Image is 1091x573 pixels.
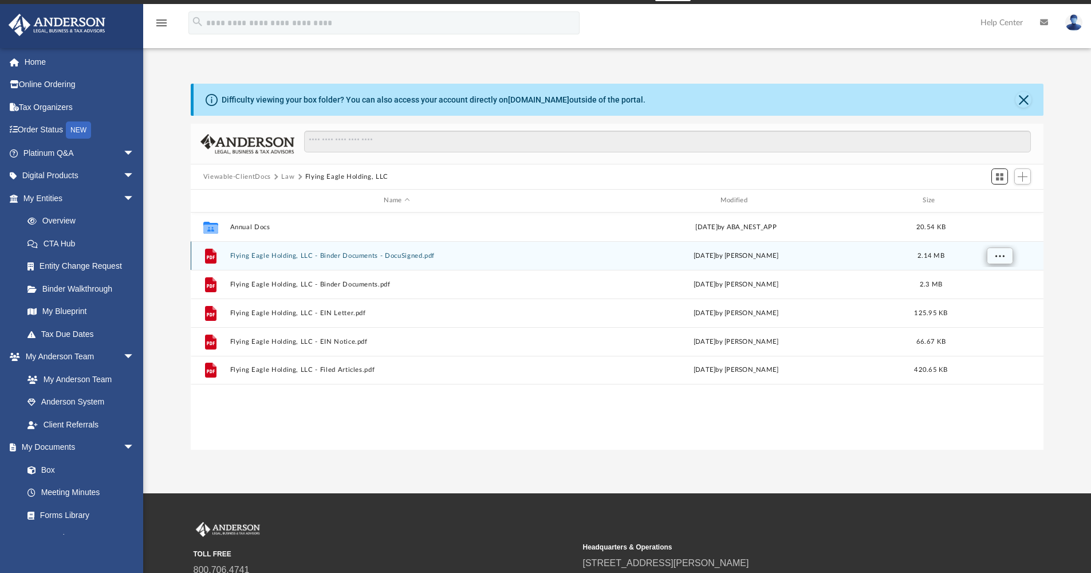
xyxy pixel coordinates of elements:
div: Difficulty viewing your box folder? You can also access your account directly on outside of the p... [222,94,645,106]
a: Entity Change Request [16,255,152,278]
button: Annual Docs [230,223,564,231]
button: More options [986,247,1013,264]
a: Notarize [16,527,146,550]
a: [STREET_ADDRESS][PERSON_NAME] [583,558,749,568]
a: My Anderson Team [16,368,140,391]
a: Tax Organizers [8,96,152,119]
a: My Blueprint [16,300,146,323]
span: arrow_drop_down [123,187,146,210]
a: My Anderson Teamarrow_drop_down [8,346,146,368]
span: arrow_drop_down [123,164,146,188]
div: id [196,195,224,206]
button: Flying Eagle Holding, LLC - Filed Articles.pdf [230,366,564,374]
a: Anderson System [16,391,146,414]
span: 2.3 MB [919,281,942,287]
button: Add [1014,168,1031,185]
button: Flying Eagle Holding, LLC [305,172,388,182]
img: Anderson Advisors Platinum Portal [194,522,262,537]
span: 20.54 KB [916,223,946,230]
small: Headquarters & Operations [583,542,964,552]
div: id [959,195,1039,206]
div: [DATE] by [PERSON_NAME] [569,336,903,347]
span: arrow_drop_down [123,142,146,165]
div: Name [229,195,564,206]
button: Law [281,172,294,182]
div: [DATE] by [PERSON_NAME] [569,279,903,289]
a: menu [155,22,168,30]
a: Order StatusNEW [8,119,152,142]
a: Box [16,458,140,481]
a: Forms Library [16,504,140,527]
a: Overview [16,210,152,233]
a: [DOMAIN_NAME] [508,95,569,104]
button: Switch to Grid View [991,168,1009,185]
a: Meeting Minutes [16,481,146,504]
a: Online Ordering [8,73,152,96]
div: [DATE] by [PERSON_NAME] [569,308,903,318]
i: menu [155,16,168,30]
button: Flying Eagle Holding, LLC - Binder Documents.pdf [230,281,564,288]
button: Close [1015,92,1031,108]
img: User Pic [1065,14,1082,31]
div: grid [191,213,1044,450]
input: Search files and folders [304,131,1031,152]
div: [DATE] by ABA_NEST_APP [569,222,903,232]
a: Home [8,50,152,73]
div: [DATE] by [PERSON_NAME] [569,250,903,261]
div: Modified [569,195,903,206]
i: search [191,15,204,28]
a: Digital Productsarrow_drop_down [8,164,152,187]
a: My Entitiesarrow_drop_down [8,187,152,210]
div: Size [908,195,954,206]
div: [DATE] by [PERSON_NAME] [569,365,903,375]
button: Flying Eagle Holding, LLC - Binder Documents - DocuSigned.pdf [230,252,564,260]
a: Binder Walkthrough [16,277,152,300]
button: Flying Eagle Holding, LLC - EIN Letter.pdf [230,309,564,317]
a: My Documentsarrow_drop_down [8,436,146,459]
button: Viewable-ClientDocs [203,172,271,182]
span: 420.65 KB [914,367,947,373]
span: 125.95 KB [914,309,947,316]
div: NEW [66,121,91,139]
a: Client Referrals [16,413,146,436]
span: 66.67 KB [916,338,946,344]
a: CTA Hub [16,232,152,255]
small: TOLL FREE [194,549,575,559]
span: arrow_drop_down [123,436,146,460]
button: Flying Eagle Holding, LLC - EIN Notice.pdf [230,338,564,346]
img: Anderson Advisors Platinum Portal [5,14,109,36]
span: 2.14 MB [917,252,944,258]
a: Platinum Q&Aarrow_drop_down [8,142,152,164]
span: arrow_drop_down [123,346,146,369]
a: Tax Due Dates [16,323,152,346]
